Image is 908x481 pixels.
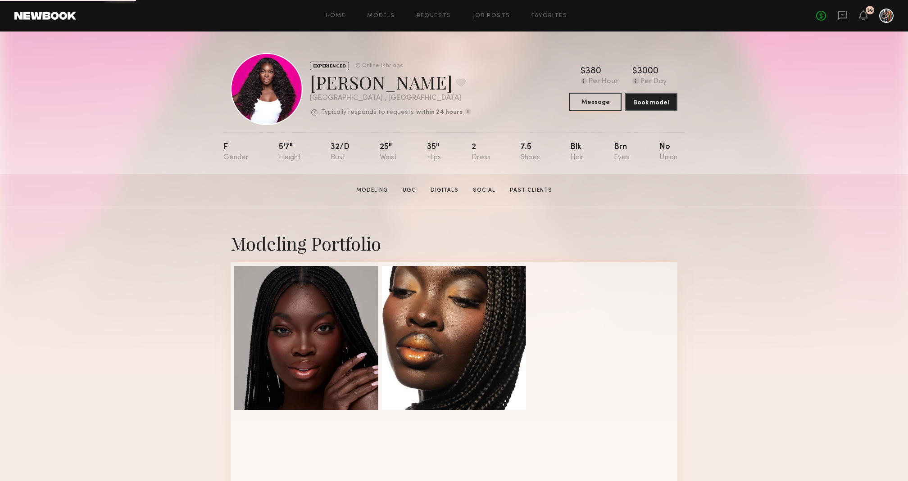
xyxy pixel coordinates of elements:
a: Job Posts [473,13,510,19]
div: Per Day [640,78,667,86]
div: Per Hour [589,78,618,86]
div: EXPERIENCED [310,62,349,70]
div: Modeling Portfolio [231,231,677,255]
a: Requests [417,13,451,19]
div: Online 14hr ago [362,63,403,69]
div: $ [581,67,586,76]
div: 380 [586,67,601,76]
a: Favorites [531,13,567,19]
div: F [223,143,249,162]
div: No [659,143,677,162]
a: Home [326,13,346,19]
b: within 24 hours [416,109,463,116]
div: Blk [570,143,584,162]
div: 25" [380,143,397,162]
button: Book model [625,93,677,111]
div: 7.5 [521,143,540,162]
a: Social [469,186,499,194]
div: Brn [614,143,629,162]
button: Message [569,93,622,111]
div: [GEOGRAPHIC_DATA] , [GEOGRAPHIC_DATA] [310,94,471,102]
a: Past Clients [506,186,556,194]
div: [PERSON_NAME] [310,70,471,94]
a: UGC [399,186,420,194]
div: 5'7" [279,143,300,162]
p: Typically responds to requests [321,109,414,116]
div: $ [632,67,637,76]
div: 35" [427,143,441,162]
a: Digitals [427,186,462,194]
div: 2 [472,143,490,162]
a: Models [367,13,395,19]
a: Modeling [353,186,392,194]
div: 32/d [331,143,350,162]
div: 36 [867,8,873,13]
div: 3000 [637,67,658,76]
